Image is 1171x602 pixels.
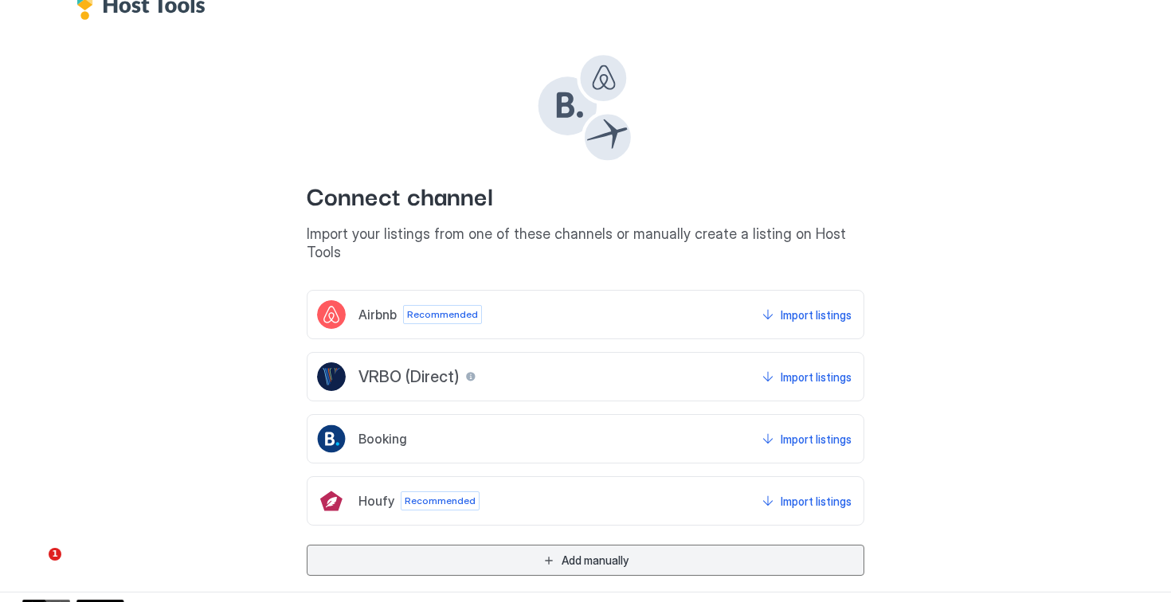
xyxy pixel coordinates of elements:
div: Import listings [781,369,852,385]
div: Import listings [781,493,852,510]
span: Recommended [407,307,478,322]
span: Recommended [405,494,476,508]
span: Import your listings from one of these channels or manually create a listing on Host Tools [307,225,864,261]
div: Import listings [781,307,852,323]
div: Add manually [562,552,629,569]
button: Import listings [759,362,854,391]
span: VRBO (Direct) [358,367,459,387]
button: Import listings [759,300,854,329]
button: Import listings [759,424,854,453]
iframe: Intercom live chat [16,548,54,586]
span: Booking [358,431,407,447]
button: Add manually [307,545,864,576]
span: 1 [49,548,61,561]
span: Houfy [358,493,394,509]
span: Airbnb [358,307,397,322]
span: Connect channel [307,177,864,213]
button: Import listings [759,487,854,515]
div: Import listings [781,431,852,448]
